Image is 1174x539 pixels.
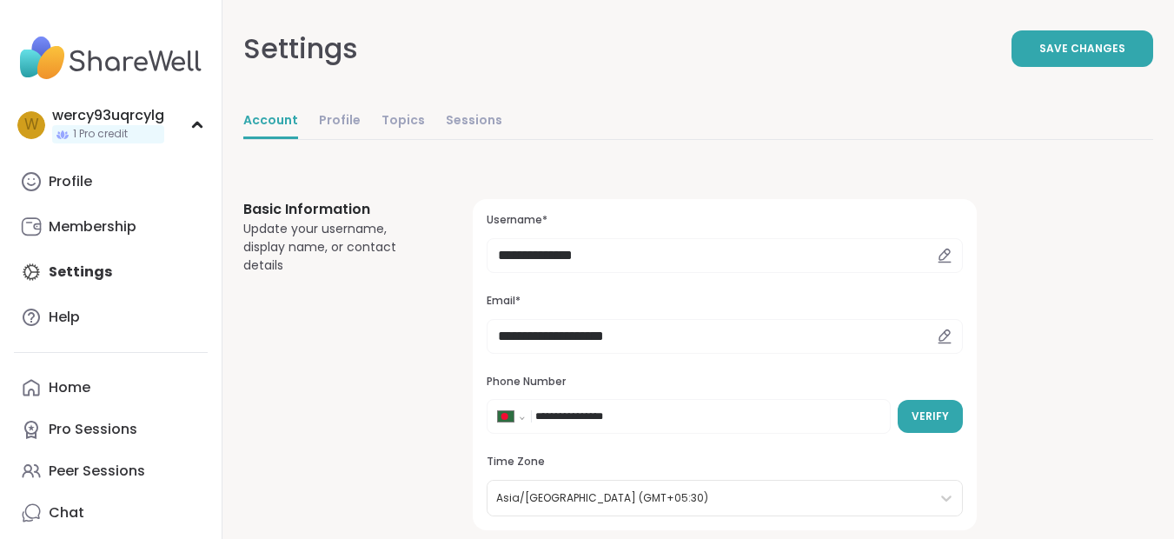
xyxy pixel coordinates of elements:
a: Sessions [446,104,502,139]
div: Settings [243,28,358,70]
h3: Email* [487,294,963,309]
span: w [24,114,39,136]
h3: Phone Number [487,375,963,389]
div: Peer Sessions [49,462,145,481]
a: Account [243,104,298,139]
a: Membership [14,206,208,248]
h3: Time Zone [487,455,963,469]
span: Verify [912,409,949,424]
a: Profile [319,104,361,139]
a: Chat [14,492,208,534]
div: Help [49,308,80,327]
h3: Username* [487,213,963,228]
div: Membership [49,217,136,236]
a: Help [14,296,208,338]
button: Verify [898,400,963,433]
a: Profile [14,161,208,203]
div: Chat [49,503,84,522]
span: Save Changes [1039,41,1125,57]
a: Pro Sessions [14,409,208,450]
div: Update your username, display name, or contact details [243,220,431,275]
img: ShareWell Nav Logo [14,28,208,89]
button: Save Changes [1011,30,1153,67]
div: wercy93uqrcylg [52,106,164,125]
a: Home [14,367,208,409]
span: 1 Pro credit [73,127,128,142]
div: Pro Sessions [49,420,137,439]
h3: Basic Information [243,199,431,220]
div: Profile [49,172,92,191]
a: Peer Sessions [14,450,208,492]
a: Topics [381,104,425,139]
div: Home [49,378,90,397]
